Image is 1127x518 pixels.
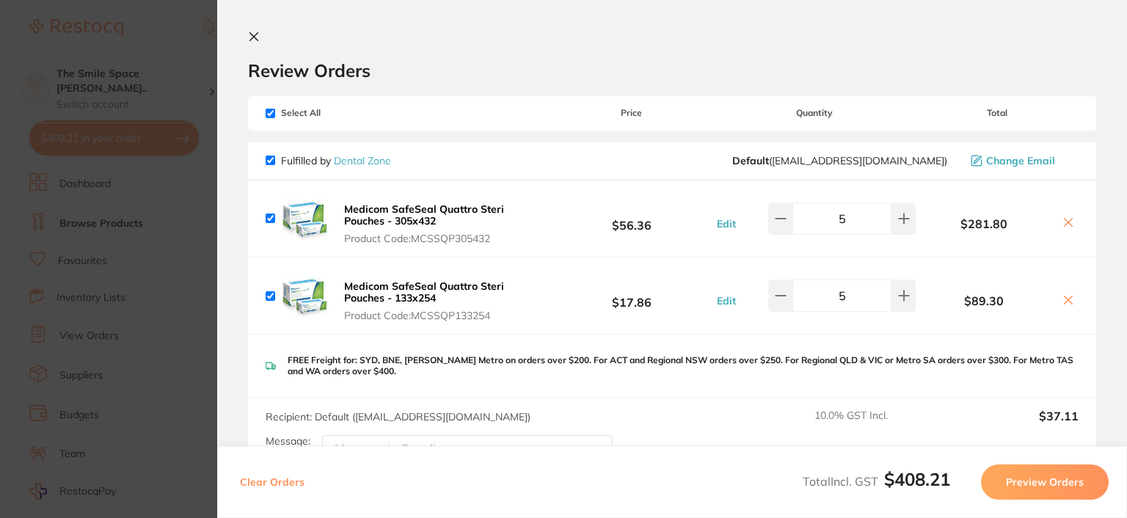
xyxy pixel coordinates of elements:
[712,294,740,307] button: Edit
[344,280,504,304] b: Medicom SafeSeal Quattro Steri Pouches - 133x254
[344,233,546,244] span: Product Code: MCSSQP305432
[966,154,1079,167] button: Change Email
[814,409,941,442] span: 10.0 % GST Incl.
[340,203,550,245] button: Medicom SafeSeal Quattro Steri Pouches - 305x432 Product Code:MCSSQP305432
[266,410,530,423] span: Recipient: Default ( [EMAIL_ADDRESS][DOMAIN_NAME] )
[248,59,1096,81] h2: Review Orders
[334,154,391,167] a: Dental Zone
[340,280,550,322] button: Medicom SafeSeal Quattro Steri Pouches - 133x254 Product Code:MCSSQP133254
[981,464,1109,500] button: Preview Orders
[281,272,328,319] img: eTR2NzM2aA
[344,203,504,227] b: Medicom SafeSeal Quattro Steri Pouches - 305x432
[916,294,1052,307] b: $89.30
[986,155,1055,167] span: Change Email
[916,217,1052,230] b: $281.80
[952,409,1079,442] output: $37.11
[732,155,947,167] span: hello@dentalzone.com.au
[550,108,713,118] span: Price
[732,154,769,167] b: Default
[884,468,950,490] b: $408.21
[266,435,310,448] label: Message:
[550,282,713,310] b: $17.86
[803,474,950,489] span: Total Incl. GST
[236,464,309,500] button: Clear Orders
[712,217,740,230] button: Edit
[288,355,1079,376] p: FREE Freight for: SYD, BNE, [PERSON_NAME] Metro on orders over $200. For ACT and Regional NSW ord...
[344,310,546,321] span: Product Code: MCSSQP133254
[281,155,391,167] p: Fulfilled by
[266,108,412,118] span: Select All
[916,108,1079,118] span: Total
[712,108,916,118] span: Quantity
[550,205,713,232] b: $56.36
[281,195,328,242] img: dGZzMzVoYg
